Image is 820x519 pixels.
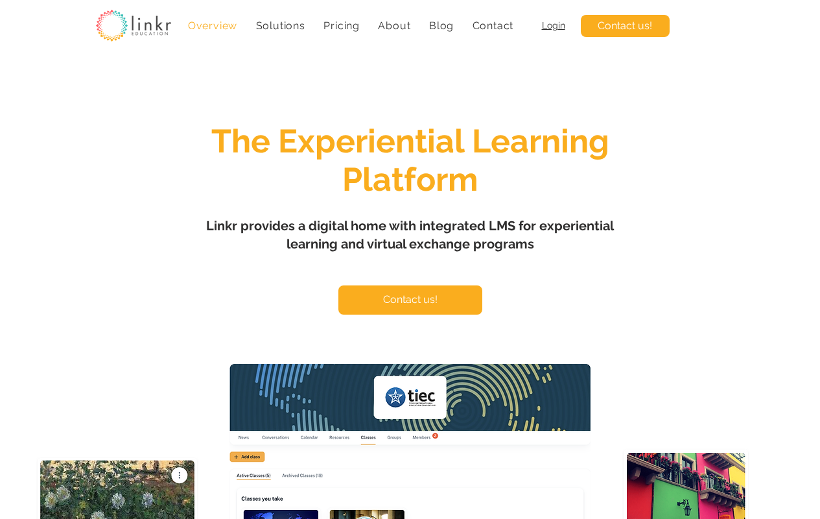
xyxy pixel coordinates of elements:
[182,13,521,38] nav: Site
[256,19,305,32] span: Solutions
[383,293,438,307] span: Contact us!
[96,10,171,42] img: linkr_logo_transparentbg.png
[188,19,237,32] span: Overview
[598,19,652,33] span: Contact us!
[211,122,609,199] span: The Experiential Learning Platform
[206,218,614,252] span: Linkr provides a digital home with integrated LMS for experiential learning and virtual exchange ...
[249,13,312,38] div: Solutions
[423,13,461,38] a: Blog
[182,13,244,38] a: Overview
[317,13,366,38] a: Pricing
[338,285,482,315] a: Contact us!
[378,19,410,32] span: About
[581,15,670,37] a: Contact us!
[542,20,565,30] a: Login
[465,13,520,38] a: Contact
[473,19,514,32] span: Contact
[429,19,454,32] span: Blog
[371,13,417,38] div: About
[323,19,360,32] span: Pricing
